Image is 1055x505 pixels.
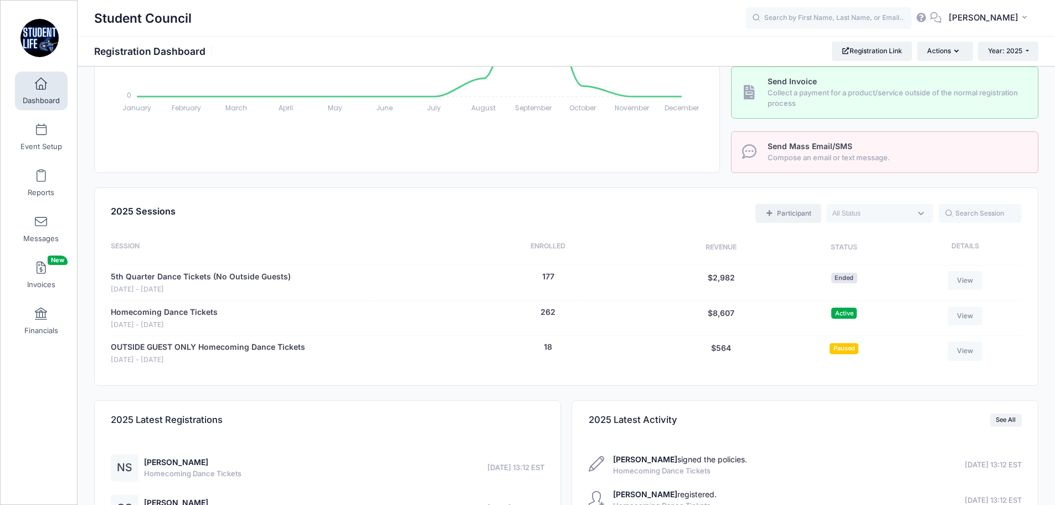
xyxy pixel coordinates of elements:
button: [PERSON_NAME] [941,6,1038,31]
a: Send Mass Email/SMS Compose an email or text message. [731,131,1038,173]
a: Homecoming Dance Tickets [111,307,218,318]
input: Search Session [939,204,1022,223]
div: Revenue [657,241,785,254]
span: Event Setup [20,142,62,151]
span: Active [831,308,857,318]
span: Send Mass Email/SMS [768,141,852,151]
a: Send Invoice Collect a payment for a product/service outside of the normal registration process [731,67,1038,119]
a: OUTSIDE GUEST ONLY Homecoming Dance Tickets [111,341,305,353]
a: Student Council [1,12,78,64]
tspan: November [615,103,650,113]
span: Collect a payment for a product/service outside of the normal registration process [768,88,1026,109]
a: See All [990,414,1022,427]
a: Dashboard [15,72,68,110]
span: Reports [28,188,54,197]
h4: 2025 Latest Registrations [111,404,223,436]
a: Add a new manual registration [755,204,821,223]
div: $8,607 [657,307,785,330]
img: Student Council [19,17,60,59]
tspan: April [279,103,293,113]
button: Actions [917,42,972,60]
span: [DATE] - [DATE] [111,320,218,330]
tspan: June [377,103,393,113]
tspan: May [328,103,342,113]
tspan: September [515,103,552,113]
tspan: December [665,103,699,113]
span: Compose an email or text message. [768,152,1026,164]
tspan: February [172,103,202,113]
span: Homecoming Dance Tickets [144,468,241,480]
a: Registration Link [832,42,912,60]
tspan: August [471,103,496,113]
span: Homecoming Dance Tickets [613,466,747,477]
button: 18 [544,341,552,353]
span: [DATE] - [DATE] [111,355,305,365]
div: $564 [657,341,785,365]
a: InvoicesNew [15,256,68,294]
span: Messages [23,234,59,243]
h4: 2025 Latest Activity [589,404,677,436]
a: NS [111,463,138,473]
span: New [48,256,68,265]
input: Search by First Name, Last Name, or Email... [745,7,912,29]
a: Event Setup [15,118,68,156]
span: [DATE] 13:12 EST [487,462,544,473]
a: 5th Quarter Dance Tickets (No Outside Guests) [111,271,291,283]
strong: [PERSON_NAME] [613,455,677,464]
span: Dashboard [23,96,60,105]
tspan: 0 [127,90,132,99]
button: 177 [542,271,554,283]
a: View [948,341,983,360]
tspan: January [123,103,152,113]
button: 262 [541,307,555,318]
span: 2025 Sessions [111,206,176,217]
tspan: July [428,103,441,113]
span: Send Invoice [768,76,817,86]
a: View [948,271,983,290]
div: Enrolled [439,241,657,254]
a: [PERSON_NAME]registered. [613,489,717,499]
textarea: Search [832,208,911,218]
span: [DATE] 13:12 EST [965,460,1022,471]
div: NS [111,454,138,482]
button: Year: 2025 [978,42,1038,60]
tspan: October [569,103,596,113]
a: [PERSON_NAME]signed the policies. [613,455,747,464]
tspan: March [225,103,247,113]
a: Messages [15,210,68,248]
div: Details [903,241,1022,254]
div: Status [785,241,903,254]
a: Reports [15,164,68,202]
a: View [948,307,983,325]
a: Financials [15,302,68,340]
div: Session [111,241,439,254]
strong: [PERSON_NAME] [613,489,677,499]
a: [PERSON_NAME] [144,457,208,467]
div: $2,982 [657,271,785,295]
span: [DATE] - [DATE] [111,284,291,295]
span: Ended [831,273,857,283]
h1: Registration Dashboard [94,45,215,57]
span: Invoices [27,280,55,289]
h1: Student Council [94,6,192,31]
span: Financials [24,326,58,335]
span: Year: 2025 [988,47,1022,55]
span: Paused [830,343,858,354]
span: [PERSON_NAME] [949,12,1018,24]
